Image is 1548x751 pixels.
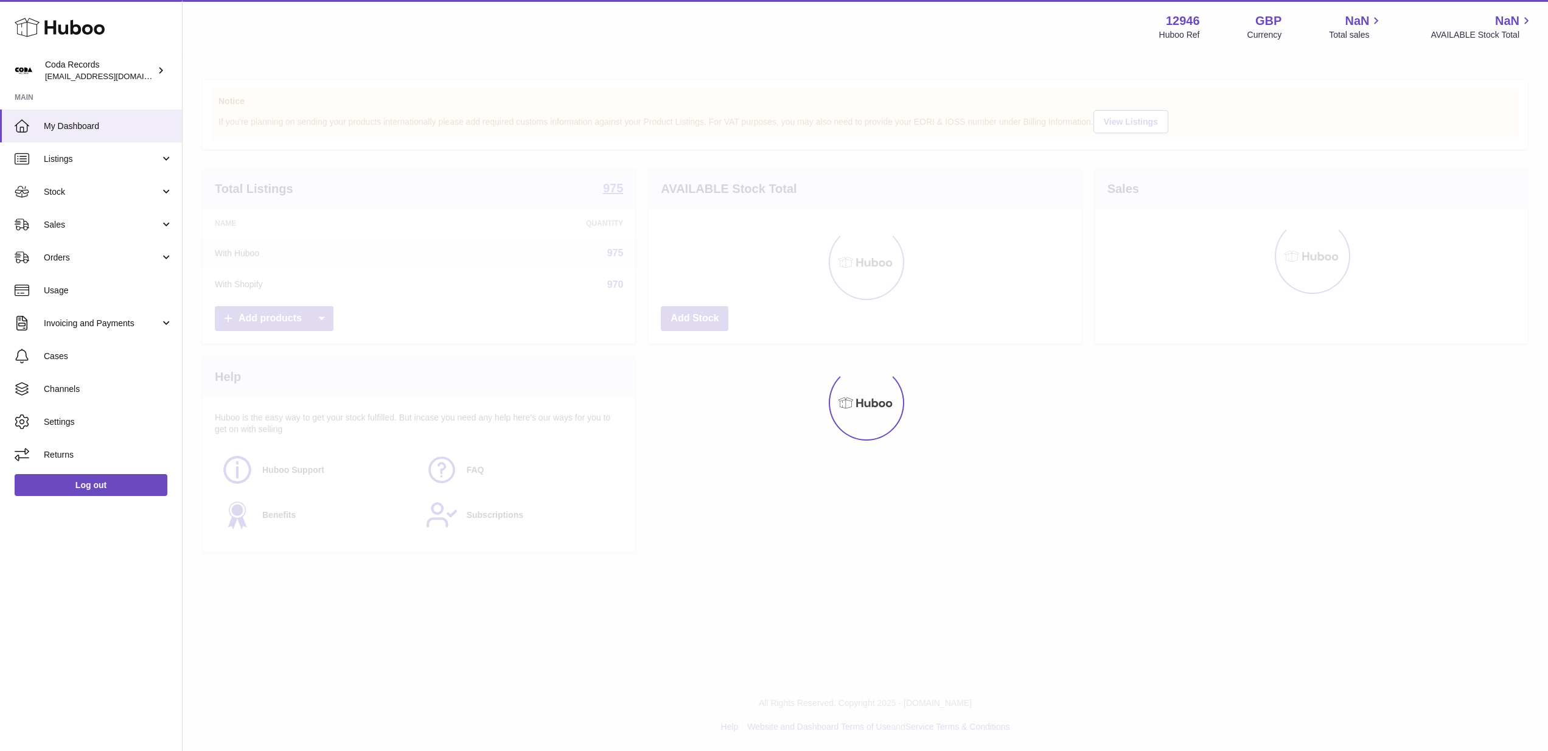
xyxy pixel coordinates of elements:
[44,449,173,461] span: Returns
[1255,13,1281,29] strong: GBP
[1166,13,1200,29] strong: 12946
[1431,29,1533,41] span: AVAILABLE Stock Total
[44,318,160,329] span: Invoicing and Payments
[44,383,173,395] span: Channels
[15,61,33,80] img: haz@pcatmedia.com
[44,153,160,165] span: Listings
[1345,13,1369,29] span: NaN
[45,59,155,82] div: Coda Records
[1247,29,1282,41] div: Currency
[44,219,160,231] span: Sales
[44,416,173,428] span: Settings
[1495,13,1519,29] span: NaN
[1431,13,1533,41] a: NaN AVAILABLE Stock Total
[1159,29,1200,41] div: Huboo Ref
[44,252,160,264] span: Orders
[44,285,173,296] span: Usage
[45,71,179,81] span: [EMAIL_ADDRESS][DOMAIN_NAME]
[44,351,173,362] span: Cases
[44,121,173,132] span: My Dashboard
[1329,29,1383,41] span: Total sales
[15,474,167,496] a: Log out
[1329,13,1383,41] a: NaN Total sales
[44,186,160,198] span: Stock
